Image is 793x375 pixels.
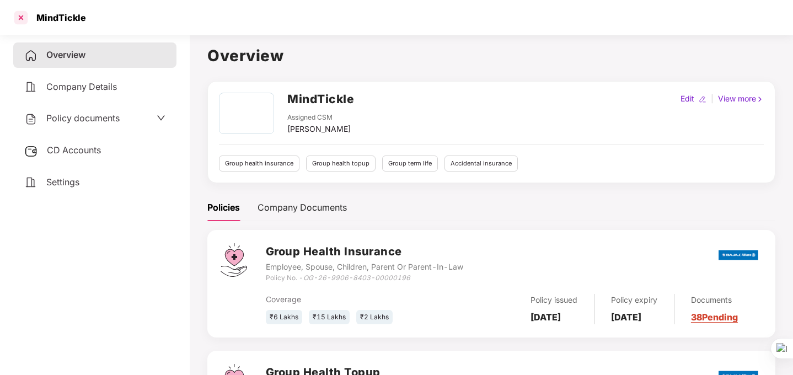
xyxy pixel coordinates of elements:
div: Group term life [382,156,438,172]
img: rightIcon [756,95,764,103]
span: Settings [46,176,79,187]
div: Documents [691,294,738,306]
a: 38 Pending [691,312,738,323]
div: Assigned CSM [287,113,351,123]
div: | [709,93,716,105]
b: [DATE] [611,312,641,323]
div: [PERSON_NAME] [287,123,351,135]
div: ₹2 Lakhs [356,310,393,325]
div: Group health topup [306,156,376,172]
div: Coverage [266,293,431,306]
div: Employee, Spouse, Children, Parent Or Parent-In-Law [266,261,463,273]
img: svg+xml;base64,PHN2ZyB4bWxucz0iaHR0cDovL3d3dy53My5vcmcvMjAwMC9zdmciIHdpZHRoPSIyNCIgaGVpZ2h0PSIyNC... [24,113,37,126]
b: [DATE] [531,312,561,323]
div: View more [716,93,766,105]
span: Company Details [46,81,117,92]
div: Policies [207,201,240,215]
div: Edit [678,93,696,105]
img: svg+xml;base64,PHN2ZyB4bWxucz0iaHR0cDovL3d3dy53My5vcmcvMjAwMC9zdmciIHdpZHRoPSIyNCIgaGVpZ2h0PSIyNC... [24,176,37,189]
div: Company Documents [258,201,347,215]
div: ₹15 Lakhs [309,310,350,325]
i: OG-26-9906-8403-00000196 [303,274,410,282]
img: svg+xml;base64,PHN2ZyB4bWxucz0iaHR0cDovL3d3dy53My5vcmcvMjAwMC9zdmciIHdpZHRoPSI0Ny43MTQiIGhlaWdodD... [221,243,247,277]
span: down [157,114,165,122]
div: Accidental insurance [444,156,518,172]
img: svg+xml;base64,PHN2ZyB4bWxucz0iaHR0cDovL3d3dy53My5vcmcvMjAwMC9zdmciIHdpZHRoPSIyNCIgaGVpZ2h0PSIyNC... [24,49,37,62]
img: svg+xml;base64,PHN2ZyB4bWxucz0iaHR0cDovL3d3dy53My5vcmcvMjAwMC9zdmciIHdpZHRoPSIyNCIgaGVpZ2h0PSIyNC... [24,81,37,94]
span: Overview [46,49,85,60]
h1: Overview [207,44,775,68]
img: bajaj.png [719,243,758,267]
div: Policy expiry [611,294,657,306]
div: Policy issued [531,294,577,306]
div: Policy No. - [266,273,463,283]
div: MindTickle [30,12,86,23]
img: svg+xml;base64,PHN2ZyB3aWR0aD0iMjUiIGhlaWdodD0iMjQiIHZpZXdCb3g9IjAgMCAyNSAyNCIgZmlsbD0ibm9uZSIgeG... [24,144,38,158]
span: CD Accounts [47,144,101,156]
h3: Group Health Insurance [266,243,463,260]
div: ₹6 Lakhs [266,310,302,325]
span: Policy documents [46,113,120,124]
h2: MindTickle [287,90,354,108]
img: editIcon [699,95,706,103]
div: Group health insurance [219,156,299,172]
